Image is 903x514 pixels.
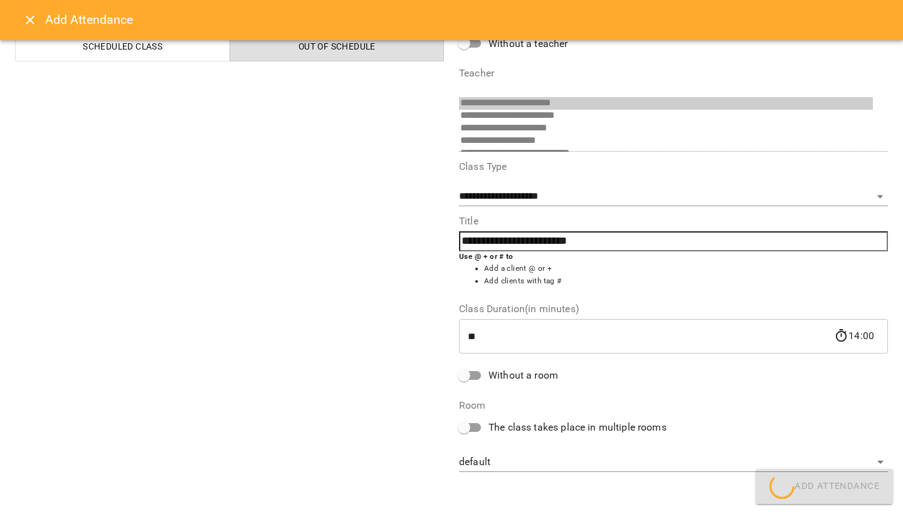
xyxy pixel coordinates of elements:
div: default [459,453,888,473]
label: Title [459,216,888,226]
button: Scheduled class [15,31,230,61]
li: Add clients with tag # [484,275,888,288]
label: Class Duration(in minutes) [459,304,888,314]
span: Without a teacher [488,36,568,51]
label: Room [459,401,888,411]
span: Without a room [488,368,558,383]
label: Class Type [459,162,888,172]
h6: Add Attendance [45,10,888,29]
span: The class takes place in multiple rooms [488,420,667,435]
li: Add a client @ or + [484,263,888,275]
button: Out of Schedule [230,31,445,61]
button: Close [15,5,45,35]
span: Out of Schedule [238,39,437,54]
b: Use @ + or # to [459,252,514,261]
label: Teacher [459,68,888,78]
span: Scheduled class [23,39,223,54]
